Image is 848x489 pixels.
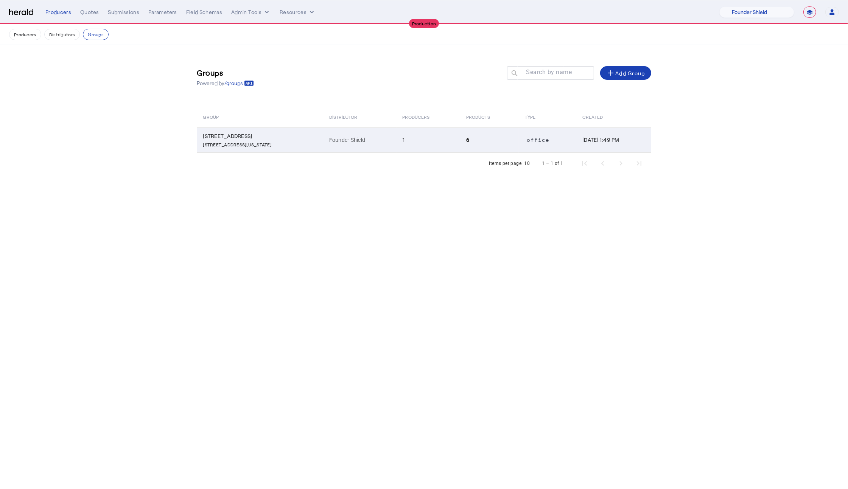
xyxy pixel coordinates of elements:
[280,8,316,16] button: Resources dropdown menu
[9,9,33,16] img: Herald Logo
[409,19,439,28] div: Production
[9,29,41,40] button: Producers
[600,66,651,80] button: Add Group
[507,69,520,79] mat-icon: search
[197,106,323,127] th: Group
[606,68,615,78] mat-icon: add
[524,160,530,167] div: 10
[519,106,576,127] th: Type
[225,79,254,87] a: /groups
[526,69,572,76] mat-label: Search by name
[203,133,320,147] span: [STREET_ADDRESS]
[323,106,397,127] th: Distributor
[203,140,320,147] p: [STREET_ADDRESS][US_STATE]
[397,106,460,127] th: Producers
[323,127,397,152] td: Founder Shield
[460,106,519,127] th: Products
[197,79,254,87] p: Powered by
[44,29,80,40] button: Distributors
[197,67,254,78] h3: Groups
[466,137,469,143] b: 6
[576,106,651,127] th: Created
[576,127,651,152] td: [DATE] 1:49 PM
[606,68,645,78] div: Add Group
[186,8,223,16] div: Field Schemas
[108,8,139,16] div: Submissions
[542,160,563,167] div: 1 – 1 of 1
[148,8,177,16] div: Parameters
[231,8,271,16] button: internal dropdown menu
[525,136,551,144] span: office
[489,160,523,167] div: Items per page:
[80,8,99,16] div: Quotes
[83,29,109,40] button: Groups
[397,127,460,152] td: 1
[45,8,71,16] div: Producers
